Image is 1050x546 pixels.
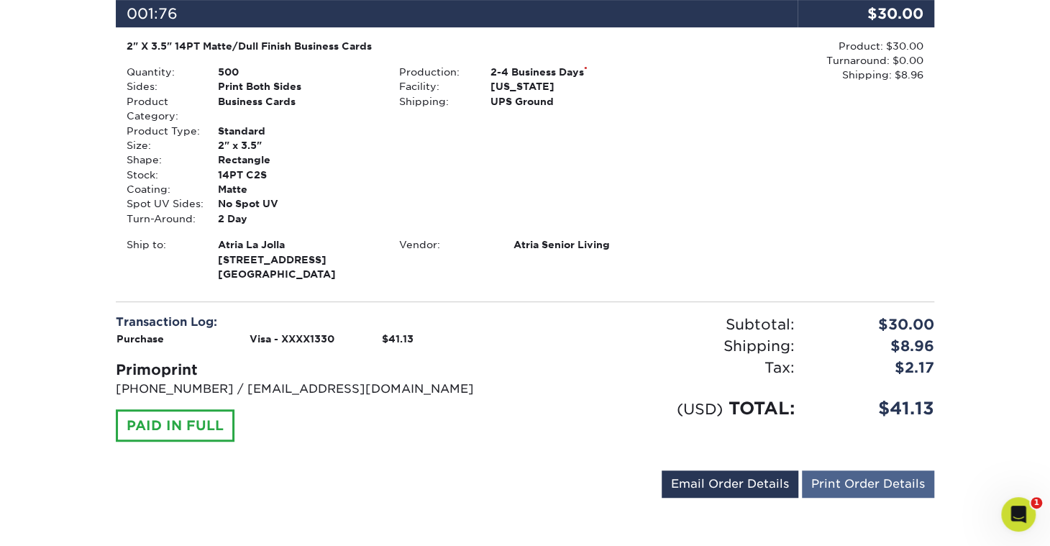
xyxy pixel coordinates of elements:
[1001,497,1036,532] iframe: Intercom live chat
[525,314,805,335] div: Subtotal:
[206,153,388,167] div: Rectangle
[388,237,502,252] div: Vendor:
[116,182,206,196] div: Coating:
[662,470,798,498] a: Email Order Details
[206,65,388,79] div: 500
[206,138,388,153] div: 2" x 3.5"
[116,94,206,124] div: Product Category:
[116,79,206,94] div: Sides:
[480,79,662,94] div: [US_STATE]
[728,398,794,419] span: TOTAL:
[805,357,945,378] div: $2.17
[206,168,388,182] div: 14PT C2S
[388,65,479,79] div: Production:
[802,470,934,498] a: Print Order Details
[116,314,514,331] div: Transaction Log:
[502,237,661,252] div: Atria Senior Living
[217,237,378,252] span: Atria La Jolla
[388,94,479,109] div: Shipping:
[116,237,206,281] div: Ship to:
[382,333,414,345] strong: $41.13
[525,335,805,357] div: Shipping:
[127,39,651,53] div: 2" X 3.5" 14PT Matte/Dull Finish Business Cards
[206,124,388,138] div: Standard
[116,359,514,381] div: Primoprint
[206,94,388,124] div: Business Cards
[805,314,945,335] div: $30.00
[116,409,234,442] div: PAID IN FULL
[206,196,388,211] div: No Spot UV
[480,94,662,109] div: UPS Ground
[116,211,206,226] div: Turn-Around:
[217,252,378,267] span: [STREET_ADDRESS]
[116,381,514,398] p: [PHONE_NUMBER] / [EMAIL_ADDRESS][DOMAIN_NAME]
[158,5,178,22] span: 76
[388,79,479,94] div: Facility:
[206,182,388,196] div: Matte
[1031,497,1042,509] span: 1
[525,357,805,378] div: Tax:
[805,335,945,357] div: $8.96
[206,79,388,94] div: Print Both Sides
[217,237,378,280] strong: [GEOGRAPHIC_DATA]
[116,153,206,167] div: Shape:
[250,333,334,345] strong: Visa - XXXX1330
[116,168,206,182] div: Stock:
[662,39,923,83] div: Product: $30.00 Turnaround: $0.00 Shipping: $8.96
[676,400,722,418] small: (USD)
[116,65,206,79] div: Quantity:
[480,65,662,79] div: 2-4 Business Days
[116,124,206,138] div: Product Type:
[805,396,945,422] div: $41.13
[206,211,388,226] div: 2 Day
[117,333,164,345] strong: Purchase
[116,196,206,211] div: Spot UV Sides:
[116,138,206,153] div: Size:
